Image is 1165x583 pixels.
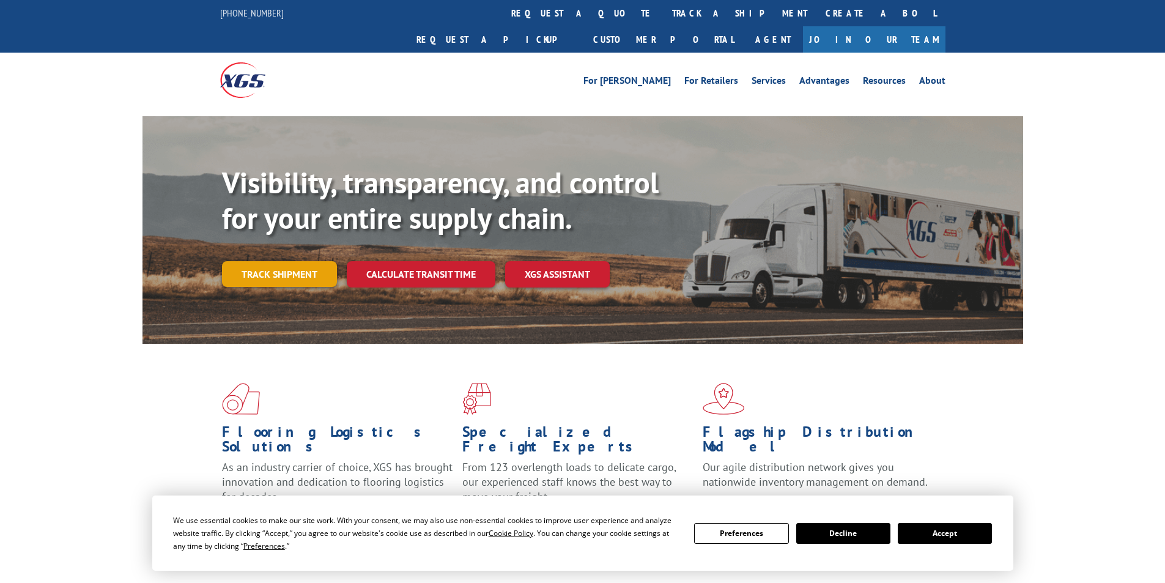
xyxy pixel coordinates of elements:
div: We use essential cookies to make our site work. With your consent, we may also use non-essential ... [173,514,679,552]
a: XGS ASSISTANT [505,261,610,288]
span: Our agile distribution network gives you nationwide inventory management on demand. [703,460,928,489]
p: From 123 overlength loads to delicate cargo, our experienced staff knows the best way to move you... [462,460,693,514]
a: Advantages [799,76,849,89]
img: xgs-icon-flagship-distribution-model-red [703,383,745,415]
a: Resources [863,76,906,89]
a: [PHONE_NUMBER] [220,7,284,19]
img: xgs-icon-focused-on-flooring-red [462,383,491,415]
button: Decline [796,523,890,544]
a: Track shipment [222,261,337,287]
img: xgs-icon-total-supply-chain-intelligence-red [222,383,260,415]
a: Customer Portal [584,26,743,53]
button: Preferences [694,523,788,544]
a: Request a pickup [407,26,584,53]
a: Join Our Team [803,26,945,53]
h1: Flooring Logistics Solutions [222,425,453,460]
a: For Retailers [684,76,738,89]
span: As an industry carrier of choice, XGS has brought innovation and dedication to flooring logistics... [222,460,453,503]
span: Cookie Policy [489,528,533,538]
a: Agent [743,26,803,53]
h1: Flagship Distribution Model [703,425,934,460]
a: Calculate transit time [347,261,495,288]
button: Accept [898,523,992,544]
a: For [PERSON_NAME] [583,76,671,89]
a: Services [752,76,786,89]
div: Cookie Consent Prompt [152,496,1013,571]
h1: Specialized Freight Experts [462,425,693,460]
a: About [919,76,945,89]
span: Preferences [243,541,285,551]
b: Visibility, transparency, and control for your entire supply chain. [222,163,659,237]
